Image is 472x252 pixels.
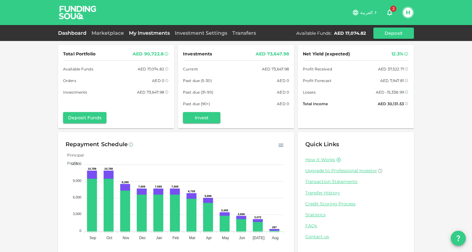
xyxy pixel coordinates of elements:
button: 2 [383,6,396,19]
span: Profit Received [303,66,332,72]
a: FAQs [305,223,406,229]
div: AED 73,647.98 [137,89,164,95]
a: Dashboard [58,30,89,36]
button: question [451,231,466,246]
a: How it Works [305,157,335,163]
span: Past due (31-90) [183,89,213,95]
span: العربية [360,10,373,15]
tspan: Oct [106,236,112,240]
tspan: Apr [206,236,212,240]
div: AED -15,338.99 [376,89,404,95]
a: Transaction Statements [305,179,406,185]
div: AED 73,647.98 [262,66,289,72]
span: 2 [390,6,396,12]
div: AED 17,074.82 [334,30,366,36]
tspan: 3,000 [73,212,81,216]
div: AED 0 [277,89,289,95]
tspan: 12,000 [71,162,81,166]
div: AED 0 [152,77,164,84]
a: Investment Settings [172,30,230,36]
tspan: Jan [156,236,162,240]
a: Credit Scoring Process [305,201,406,207]
div: Available Funds : [296,30,332,36]
span: Past due (5-30) [183,77,212,84]
span: Available Funds [63,66,93,72]
tspan: 6,000 [73,195,81,199]
span: Profit Forecast [303,77,332,84]
button: Deposit Funds [63,112,106,123]
span: Net Yield (expected) [303,50,350,58]
tspan: Feb [172,236,179,240]
button: Invest [183,112,220,123]
tspan: [DATE] [253,236,264,240]
tspan: 9,000 [73,179,81,183]
span: Investments [63,89,87,95]
a: My Investments [126,30,172,36]
div: 12.3% [391,50,403,58]
span: Losses [303,89,316,95]
a: Upgrade to Professional Investor [305,168,406,174]
div: AED 17,074.82 [138,66,164,72]
span: Current [183,66,198,72]
span: Past due (90+) [183,100,210,107]
span: Upgrade to Professional Investor [305,168,377,173]
a: Marketplace [89,30,126,36]
div: AED 0 [277,100,289,107]
a: Transfers [230,30,258,36]
span: Total Income [303,100,328,107]
tspan: Sep [90,236,96,240]
div: Repayment Schedule [66,140,128,150]
tspan: Dec [139,236,146,240]
span: Investments [183,50,212,58]
tspan: May [222,236,229,240]
button: Deposit [373,28,414,39]
tspan: Jun [239,236,245,240]
tspan: Nov [123,236,129,240]
tspan: 0 [80,229,81,233]
span: Principal [62,153,84,157]
tspan: Mar [189,236,196,240]
a: Statistics [305,212,406,218]
div: AED 90,722.8 [133,50,164,58]
span: Quick Links [305,141,339,148]
span: Total Portfolio [63,50,96,58]
div: AED 30,131.53 [378,100,404,107]
a: Contact us [305,234,406,240]
div: AED 7,947.81 [380,77,404,84]
div: AED 73,647.98 [256,50,289,58]
span: Orders [63,77,76,84]
div: AED 37,522.71 [378,66,404,72]
span: Profit [62,161,78,166]
div: AED 0 [277,77,289,84]
tspan: Aug [272,236,278,240]
button: H [403,8,413,17]
a: Transfer History [305,190,406,196]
